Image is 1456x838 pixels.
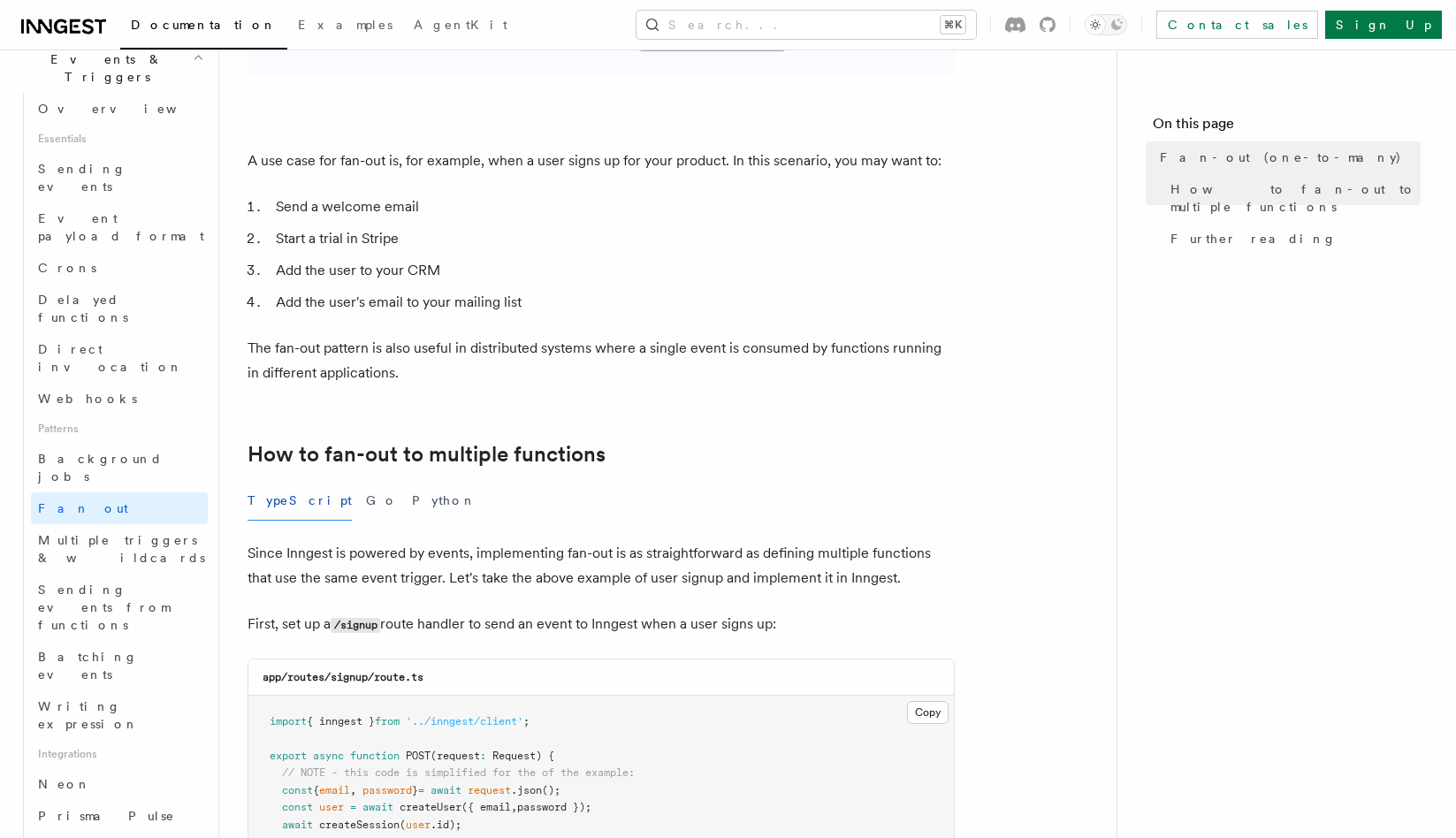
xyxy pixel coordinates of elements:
[375,715,400,728] span: from
[431,784,461,796] span: await
[120,5,287,50] a: Documentation
[542,784,560,796] span: ();
[248,481,352,521] button: TypeScript
[1170,180,1421,216] span: How to fan-out to multiple functions
[511,801,517,813] span: ,
[366,481,398,521] button: Go
[1156,11,1318,39] a: Contact sales
[431,819,461,831] span: .id);
[14,43,208,93] button: Events & Triggers
[350,750,400,762] span: function
[31,492,208,524] a: Fan out
[38,342,183,374] span: Direct invocation
[400,801,461,813] span: createUser
[282,784,313,796] span: const
[350,784,356,796] span: ,
[1085,14,1127,35] button: Toggle dark mode
[480,750,486,762] span: :
[31,383,208,415] a: Webhooks
[287,5,403,48] a: Examples
[31,93,208,125] a: Overview
[31,415,208,443] span: Patterns
[31,284,208,333] a: Delayed functions
[362,801,393,813] span: await
[248,149,955,173] p: A use case for fan-out is, for example, when a user signs up for your product. In this scenario, ...
[406,750,431,762] span: POST
[31,800,208,832] a: Prisma Pulse
[313,784,319,796] span: {
[941,16,965,34] kbd: ⌘K
[319,784,350,796] span: email
[282,819,313,831] span: await
[38,392,137,406] span: Webhooks
[38,699,139,731] span: Writing expression
[31,125,208,153] span: Essentials
[282,801,313,813] span: const
[38,501,128,515] span: Fan out
[1325,11,1442,39] a: Sign Up
[31,443,208,492] a: Background jobs
[298,18,393,32] span: Examples
[31,690,208,740] a: Writing expression
[1163,173,1421,223] a: How to fan-out to multiple functions
[1163,223,1421,255] a: Further reading
[406,819,431,831] span: user
[270,750,307,762] span: export
[1170,230,1337,248] span: Further reading
[38,211,204,243] span: Event payload format
[431,750,480,762] span: (request
[492,750,536,762] span: Request
[248,336,955,385] p: The fan-out pattern is also useful in distributed systems where a single event is consumed by fun...
[350,801,356,813] span: =
[406,715,523,728] span: '../inngest/client'
[271,194,955,219] li: Send a welcome email
[517,801,591,813] span: password });
[270,715,307,728] span: import
[412,481,476,521] button: Python
[403,5,518,48] a: AgentKit
[637,11,976,39] button: Search...⌘K
[319,819,400,831] span: createSession
[536,750,554,762] span: ) {
[38,162,126,194] span: Sending events
[461,801,511,813] span: ({ email
[907,701,949,724] button: Copy
[1153,113,1421,141] h4: On this page
[31,333,208,383] a: Direct invocation
[31,524,208,574] a: Multiple triggers & wildcards
[31,153,208,202] a: Sending events
[31,768,208,800] a: Neon
[14,50,193,86] span: Events & Triggers
[38,452,163,484] span: Background jobs
[414,18,507,32] span: AgentKit
[31,202,208,252] a: Event payload format
[248,541,955,590] p: Since Inngest is powered by events, implementing fan-out is as straightforward as defining multip...
[271,258,955,283] li: Add the user to your CRM
[38,583,170,632] span: Sending events from functions
[248,442,606,467] a: How to fan-out to multiple functions
[38,261,96,275] span: Crons
[38,102,220,116] span: Overview
[38,809,175,823] span: Prisma Pulse
[418,784,424,796] span: =
[31,641,208,690] a: Batching events
[271,290,955,315] li: Add the user's email to your mailing list
[319,801,344,813] span: user
[313,750,344,762] span: async
[1160,149,1402,166] span: Fan-out (one-to-many)
[282,766,635,779] span: // NOTE - this code is simplified for the of the example:
[31,740,208,768] span: Integrations
[331,618,380,633] code: /signup
[31,252,208,284] a: Crons
[38,293,128,324] span: Delayed functions
[523,715,530,728] span: ;
[263,671,423,683] code: app/routes/signup/route.ts
[1153,141,1421,173] a: Fan-out (one-to-many)
[307,715,375,728] span: { inngest }
[400,819,406,831] span: (
[271,226,955,251] li: Start a trial in Stripe
[468,784,511,796] span: request
[31,574,208,641] a: Sending events from functions
[38,533,205,565] span: Multiple triggers & wildcards
[38,777,91,791] span: Neon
